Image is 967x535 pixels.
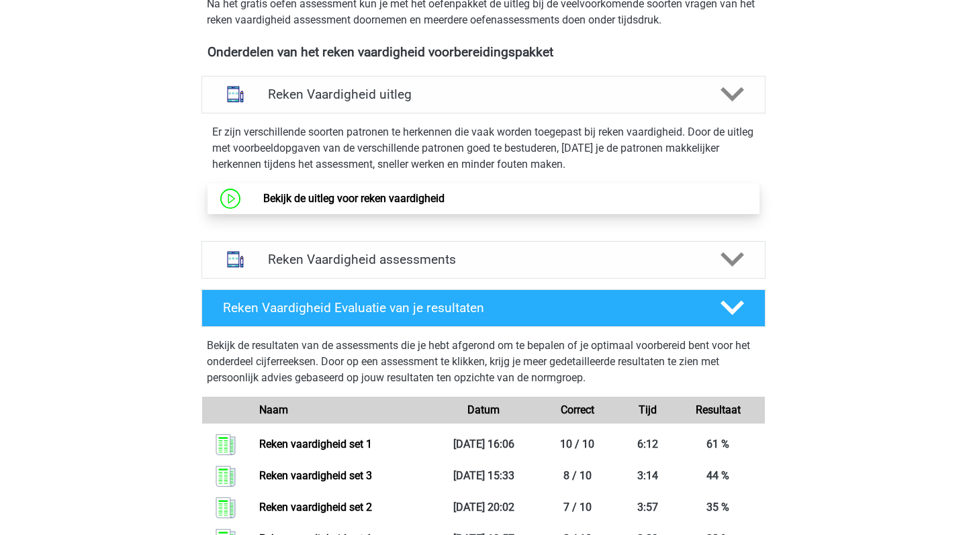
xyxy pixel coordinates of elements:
div: Naam [249,402,436,418]
a: Bekijk de uitleg voor reken vaardigheid [263,192,445,205]
p: Er zijn verschillende soorten patronen te herkennen die vaak worden toegepast bij reken vaardighe... [212,124,755,173]
a: Reken vaardigheid set 1 [259,438,372,450]
h4: Reken Vaardigheid assessments [268,252,699,267]
div: Correct [531,402,625,418]
h4: Reken Vaardigheid uitleg [268,87,699,102]
div: Datum [436,402,531,418]
a: assessments Reken Vaardigheid assessments [196,241,771,279]
a: Reken Vaardigheid Evaluatie van je resultaten [196,289,771,327]
p: Bekijk de resultaten van de assessments die je hebt afgerond om te bepalen of je optimaal voorber... [207,338,760,386]
img: reken vaardigheid uitleg [218,77,252,111]
div: Resultaat [671,402,765,418]
div: Tijd [625,402,672,418]
a: Reken vaardigheid set 2 [259,501,372,514]
h4: Onderdelen van het reken vaardigheid voorbereidingspakket [208,44,759,60]
a: uitleg Reken Vaardigheid uitleg [196,76,771,113]
img: reken vaardigheid assessments [218,242,252,277]
a: Reken vaardigheid set 3 [259,469,372,482]
h4: Reken Vaardigheid Evaluatie van je resultaten [223,300,699,315]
